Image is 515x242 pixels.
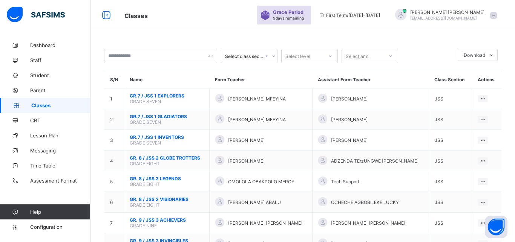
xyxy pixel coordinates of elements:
span: Student [30,72,90,78]
span: JSS [435,137,443,143]
span: Assessment Format [30,178,90,184]
span: JSS [435,96,443,102]
td: 7 [104,213,124,233]
span: GRADE SEVEN [130,99,161,104]
span: Staff [30,57,90,63]
th: Class Section [429,71,472,88]
th: S/N [104,71,124,88]
img: sticker-purple.71386a28dfed39d6af7621340158ba97.svg [261,11,270,20]
td: 4 [104,151,124,171]
span: OMOLOLA OBAKPOLO MERCY [228,179,294,184]
span: [PERSON_NAME] [331,137,368,143]
span: JSS [435,179,443,184]
td: 2 [104,109,124,130]
span: Classes [31,102,90,108]
span: Download [464,52,485,58]
span: Parent [30,87,90,93]
span: Tech Support [331,179,359,184]
span: GRADE SEVEN [130,119,161,125]
span: Messaging [30,148,90,154]
span: 9 days remaining [273,16,304,20]
span: GRADE EIGHT [130,181,160,187]
span: [PERSON_NAME] [228,158,265,164]
th: Name [124,71,210,88]
span: GR.7 / JSS 1 GLADIATORS [130,114,204,119]
span: [PERSON_NAME] [331,96,368,102]
span: [PERSON_NAME] [PERSON_NAME] [331,220,405,226]
span: JSS [435,117,443,122]
span: [PERSON_NAME] [331,117,368,122]
div: Select arm [346,49,368,63]
td: 6 [104,192,124,213]
span: [EMAIL_ADDRESS][DOMAIN_NAME] [410,16,477,20]
span: Grace Period [273,9,303,15]
span: [PERSON_NAME] ABALU [228,199,281,205]
th: Form Teacher [209,71,312,88]
span: JSS [435,220,443,226]
td: 5 [104,171,124,192]
span: [PERSON_NAME] [PERSON_NAME] [228,220,302,226]
span: [PERSON_NAME] MFEYINA [228,117,286,122]
div: Select level [285,49,310,63]
span: GR. 9 / JSS 3 ACHIEVERS [130,217,204,223]
span: GRADE SEVEN [130,140,161,146]
span: JSS [435,199,443,205]
span: GR.7 / JSS 1 INVENTORS [130,134,204,140]
span: GRADE EIGHT [130,161,160,166]
th: Assistant Form Teacher [312,71,429,88]
span: Configuration [30,224,90,230]
div: MAHMUD-NAJIMMAHMUD [388,9,501,21]
span: GRADE EIGHT [130,202,160,208]
span: Dashboard [30,42,90,48]
span: CBT [30,117,90,123]
button: Open asap [485,216,507,238]
span: session/term information [319,12,380,18]
span: GR. 8 / JSS 2 GLOBE TROTTERS [130,155,204,161]
div: Select class section [225,53,264,59]
span: [PERSON_NAME] [PERSON_NAME] [410,9,484,15]
span: JSS [435,158,443,164]
span: GR. 8 / JSS 2 LEGENDS [130,176,204,181]
span: GRADE NINE [130,223,157,228]
td: 3 [104,130,124,151]
span: GR. 8 / JSS 2 VISIONARIES [130,196,204,202]
span: [PERSON_NAME] MFEYINA [228,96,286,102]
td: 1 [104,88,124,109]
span: Help [30,209,90,215]
span: ADZENDA TErzUNGWE [PERSON_NAME] [331,158,418,164]
span: Classes [124,12,148,20]
span: Time Table [30,163,90,169]
span: Lesson Plan [30,132,90,139]
th: Actions [472,71,501,88]
span: GR.7 / JSS 1 EXPLORERS [130,93,204,99]
img: safsims [7,7,65,23]
span: OCHECHE AGBOBILEKE LUCKY [331,199,399,205]
span: [PERSON_NAME] [228,137,265,143]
